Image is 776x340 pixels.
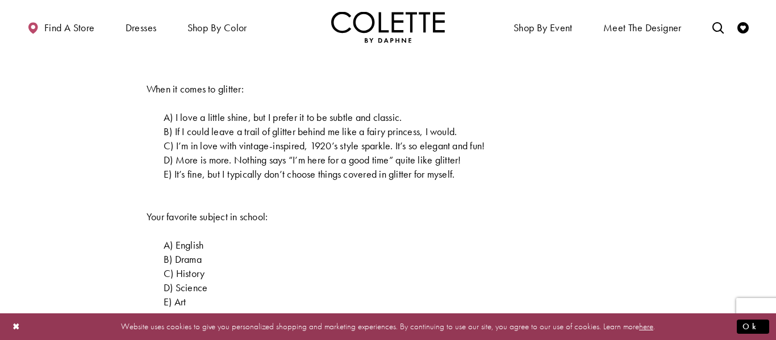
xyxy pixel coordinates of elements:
button: Submit Dialog [737,320,769,334]
span: B) If I could leave a trail of glitter behind me like a fairy princess, I would. [164,125,457,138]
p: Website uses cookies to give you personalized shopping and marketing experiences. By continuing t... [82,319,694,334]
span: When it comes to glitter: [147,82,244,95]
span: Shop By Event [514,22,573,33]
span: A) I love a little shine, but I prefer it to be subtle and classic. [164,111,402,124]
button: Close Dialog [7,317,26,337]
span: D) More is more. Nothing says “I’m here for a good time” quite like glitter! [164,153,461,166]
span: E) It’s fine, but I typically don’t choose things covered in glitter for myself. [164,167,454,181]
a: Find a store [24,11,97,43]
span: Shop by color [187,22,247,33]
span: Your favorite subject in school: [147,210,268,223]
img: Colette by Daphne [331,11,445,43]
span: Shop by color [185,11,250,43]
span: C) History [164,267,205,280]
a: Meet the designer [600,11,685,43]
span: Find a store [44,22,95,33]
span: C) I’m in love with vintage-inspired, 1920’s style sparkle. It’s so elegant and fun! [164,139,485,152]
a: Visit Home Page [331,11,445,43]
span: D) Science [164,281,207,294]
span: B) Drama [164,253,202,266]
span: Dresses [123,11,160,43]
a: Check Wishlist [735,11,752,43]
span: Dresses [126,22,157,33]
span: A) English [164,238,203,251]
a: Toggle search [710,11,727,43]
span: Shop By Event [511,11,575,43]
a: here [639,321,653,332]
span: Meet the designer [603,22,682,33]
span: E) Art [164,295,186,308]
